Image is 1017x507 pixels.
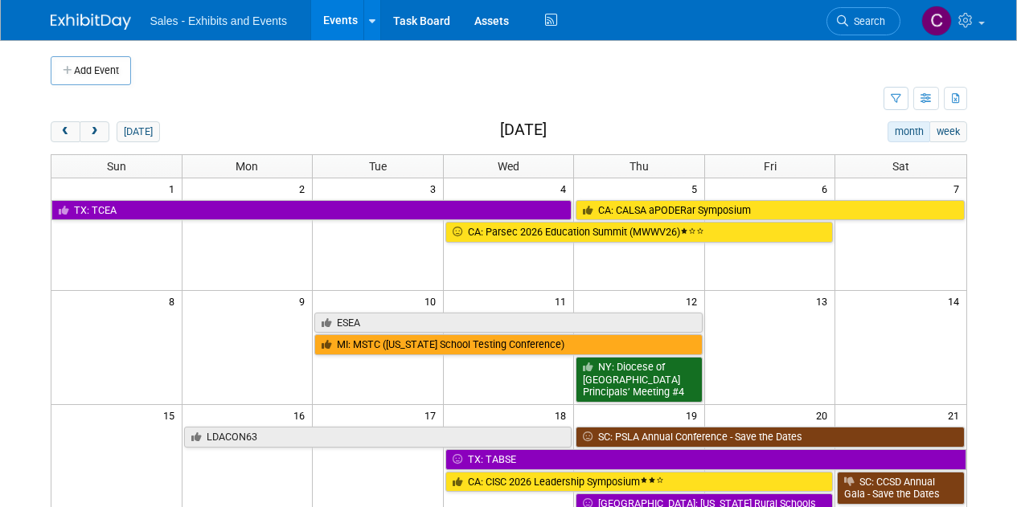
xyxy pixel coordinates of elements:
[952,178,966,198] span: 7
[684,405,704,425] span: 19
[150,14,287,27] span: Sales - Exhibits and Events
[51,121,80,142] button: prev
[80,121,109,142] button: next
[167,178,182,198] span: 1
[553,405,573,425] span: 18
[445,472,834,493] a: CA: CISC 2026 Leadership Symposium
[314,334,703,355] a: MI: MSTC ([US_STATE] School Testing Conference)
[921,6,952,36] img: Christine Lurz
[837,472,964,505] a: SC: CCSD Annual Gala - Save the Dates
[314,313,703,333] a: ESEA
[51,56,131,85] button: Add Event
[576,357,703,403] a: NY: Diocese of [GEOGRAPHIC_DATA] Principals’ Meeting #4
[892,160,909,173] span: Sat
[929,121,966,142] button: week
[814,291,835,311] span: 13
[764,160,777,173] span: Fri
[946,291,966,311] span: 14
[292,405,312,425] span: 16
[498,160,519,173] span: Wed
[946,405,966,425] span: 21
[117,121,159,142] button: [DATE]
[576,427,964,448] a: SC: PSLA Annual Conference - Save the Dates
[236,160,258,173] span: Mon
[848,15,885,27] span: Search
[814,405,835,425] span: 20
[369,160,387,173] span: Tue
[553,291,573,311] span: 11
[690,178,704,198] span: 5
[576,200,964,221] a: CA: CALSA aPODERar Symposium
[559,178,573,198] span: 4
[423,291,443,311] span: 10
[107,160,126,173] span: Sun
[445,222,834,243] a: CA: Parsec 2026 Education Summit (MWWV26)
[429,178,443,198] span: 3
[445,449,966,470] a: TX: TABSE
[684,291,704,311] span: 12
[51,14,131,30] img: ExhibitDay
[629,160,649,173] span: Thu
[500,121,547,139] h2: [DATE]
[820,178,835,198] span: 6
[162,405,182,425] span: 15
[888,121,930,142] button: month
[184,427,572,448] a: LDACON63
[423,405,443,425] span: 17
[51,200,572,221] a: TX: TCEA
[297,178,312,198] span: 2
[826,7,900,35] a: Search
[167,291,182,311] span: 8
[297,291,312,311] span: 9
